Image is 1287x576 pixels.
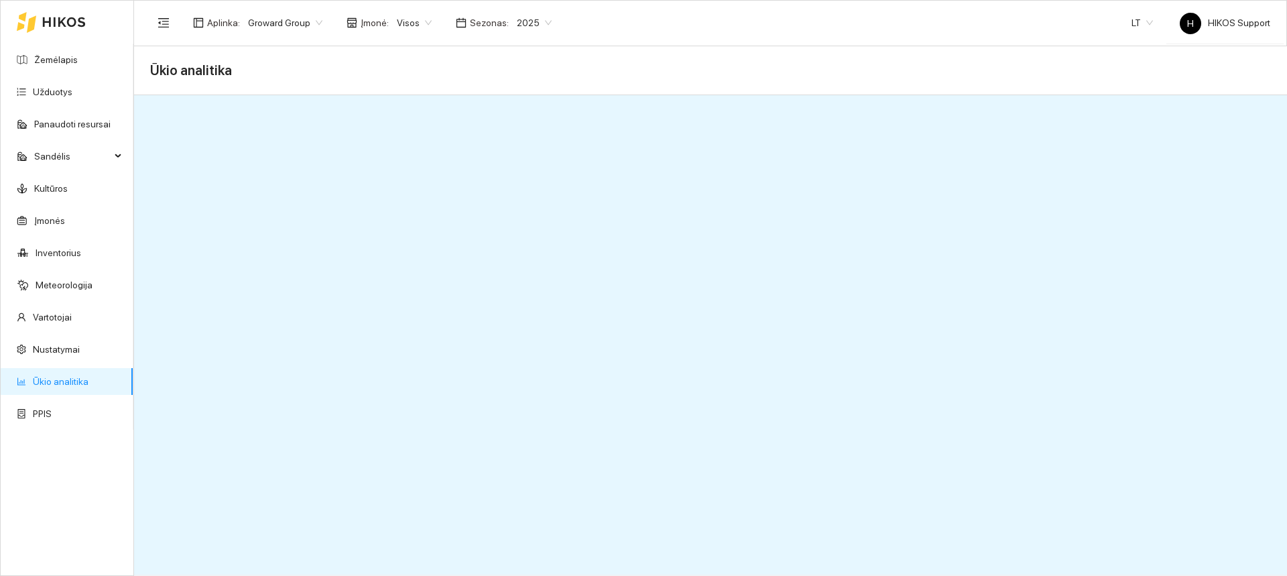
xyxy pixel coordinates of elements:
[34,54,78,65] a: Žemėlapis
[470,15,509,30] span: Sezonas :
[193,17,204,28] span: layout
[517,13,552,33] span: 2025
[34,183,68,194] a: Kultūros
[1187,13,1194,34] span: H
[248,13,322,33] span: Groward Group
[150,9,177,36] button: menu-fold
[34,215,65,226] a: Įmonės
[1180,17,1270,28] span: HIKOS Support
[33,408,52,419] a: PPIS
[456,17,467,28] span: calendar
[1131,13,1153,33] span: LT
[397,13,432,33] span: Visos
[347,17,357,28] span: shop
[34,119,111,129] a: Panaudoti resursai
[150,60,232,81] span: Ūkio analitika
[361,15,389,30] span: Įmonė :
[33,312,72,323] a: Vartotojai
[33,344,80,355] a: Nustatymai
[36,280,93,290] a: Meteorologija
[34,143,111,170] span: Sandėlis
[36,247,81,258] a: Inventorius
[207,15,240,30] span: Aplinka :
[33,87,72,97] a: Užduotys
[158,17,170,29] span: menu-fold
[33,376,88,387] a: Ūkio analitika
